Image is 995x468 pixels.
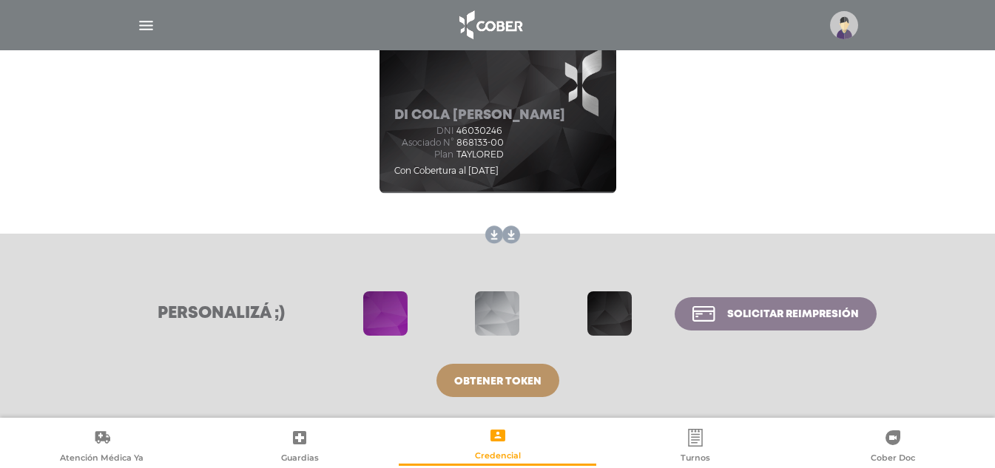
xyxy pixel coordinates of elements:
[119,304,324,323] h3: Personalizá ;)
[596,428,794,466] a: Turnos
[830,11,858,39] img: profile-placeholder.svg
[451,7,529,43] img: logo_cober_home-white.png
[281,452,319,466] span: Guardias
[475,450,521,464] span: Credencial
[456,126,502,136] span: 46030246
[456,138,504,148] span: 868133-00
[394,149,453,160] span: Plan
[727,309,859,319] span: Solicitar reimpresión
[681,452,710,466] span: Turnos
[456,149,504,160] span: TAYLORED
[394,108,565,124] h5: Di Cola [PERSON_NAME]
[200,428,398,466] a: Guardias
[454,376,542,387] span: Obtener token
[795,428,992,466] a: Cober Doc
[137,16,155,35] img: Cober_menu-lines-white.svg
[3,428,200,466] a: Atención Médica Ya
[60,452,144,466] span: Atención Médica Ya
[436,364,559,397] a: Obtener token
[675,297,876,330] a: Solicitar reimpresión
[871,452,915,466] span: Cober Doc
[394,126,453,136] span: dni
[394,138,453,148] span: Asociado N°
[399,426,596,464] a: Credencial
[394,165,499,176] span: Con Cobertura al [DATE]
